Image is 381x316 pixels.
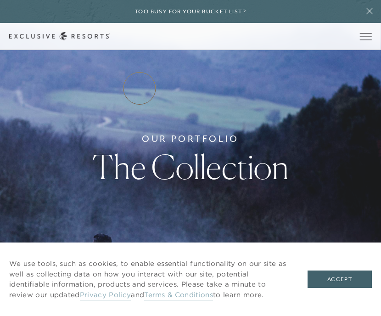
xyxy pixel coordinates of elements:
[142,132,239,146] h6: Our Portfolio
[308,271,372,288] button: Accept
[92,151,289,184] h1: The Collection
[144,290,213,300] a: Terms & Conditions
[360,33,372,39] button: Open navigation
[135,7,246,16] h6: Too busy for your bucket list?
[80,290,131,300] a: Privacy Policy
[9,259,289,300] p: We use tools, such as cookies, to enable essential functionality on our site as well as collectin...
